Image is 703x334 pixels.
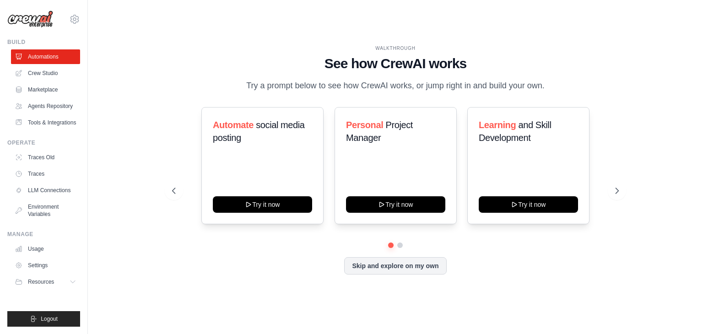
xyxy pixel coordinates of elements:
[7,139,80,146] div: Operate
[11,258,80,273] a: Settings
[11,242,80,256] a: Usage
[7,231,80,238] div: Manage
[7,38,80,46] div: Build
[11,167,80,181] a: Traces
[346,120,413,143] span: Project Manager
[213,120,254,130] span: Automate
[11,82,80,97] a: Marketplace
[213,120,305,143] span: social media posting
[242,79,549,92] p: Try a prompt below to see how CrewAI works, or jump right in and build your own.
[172,45,619,52] div: WALKTHROUGH
[11,49,80,64] a: Automations
[172,55,619,72] h1: See how CrewAI works
[41,315,58,323] span: Logout
[479,120,516,130] span: Learning
[11,115,80,130] a: Tools & Integrations
[11,199,80,221] a: Environment Variables
[346,196,445,213] button: Try it now
[344,257,446,275] button: Skip and explore on my own
[7,11,53,28] img: Logo
[11,99,80,113] a: Agents Repository
[479,196,578,213] button: Try it now
[11,66,80,81] a: Crew Studio
[346,120,383,130] span: Personal
[11,183,80,198] a: LLM Connections
[11,150,80,165] a: Traces Old
[11,275,80,289] button: Resources
[7,311,80,327] button: Logout
[213,196,312,213] button: Try it now
[28,278,54,286] span: Resources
